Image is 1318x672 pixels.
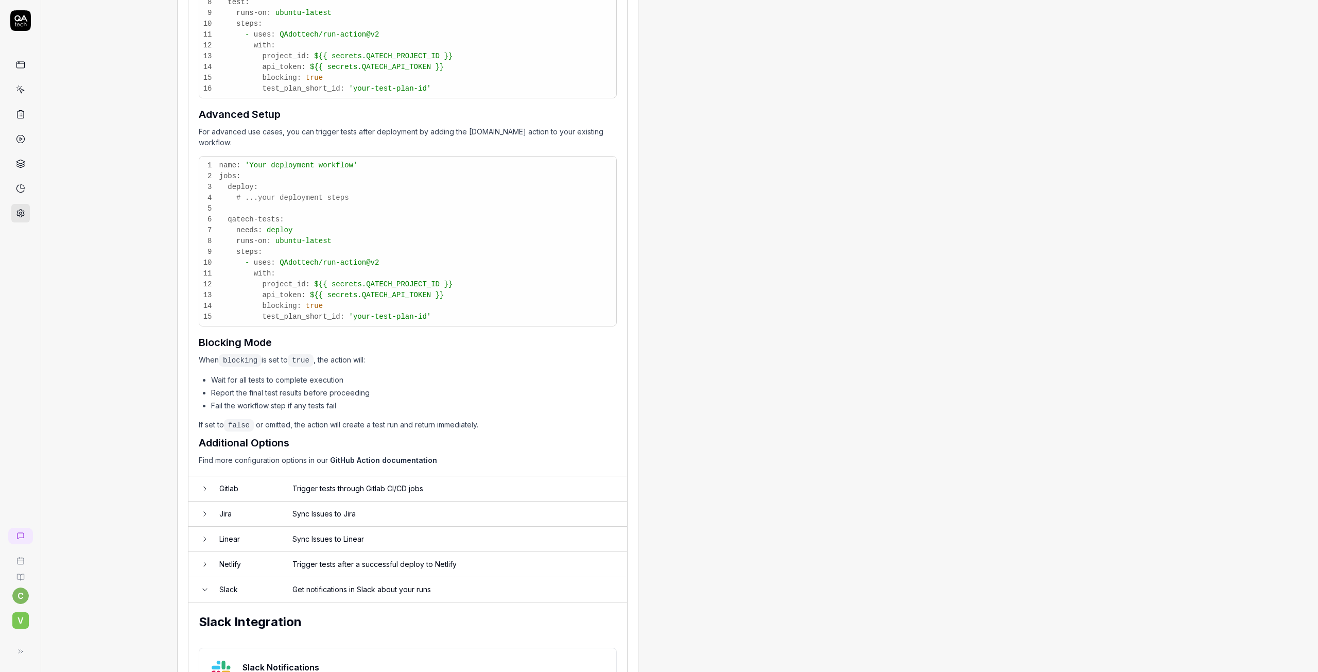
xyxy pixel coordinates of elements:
span: project_id: [263,280,310,288]
span: 6 [203,214,219,225]
p: If set to or omitted, the action will create a test run and return immediately. [199,419,617,431]
span: 'Your deployment workflow' [245,161,357,169]
h3: Blocking Mode [199,335,617,350]
span: ubuntu-latest [275,237,332,245]
span: 3 [203,182,219,193]
span: 9 [203,8,219,19]
span: test_plan_short_id: [263,313,345,321]
span: }} [436,291,444,299]
h3: Advanced Setup [199,107,617,122]
span: project_id: [263,52,310,60]
td: Trigger tests after a successful deploy to Netlify [282,552,627,577]
span: jobs: [219,172,241,180]
p: Find more configuration options in our [199,455,617,466]
li: Report the final test results before proceeding [211,387,617,398]
button: c [12,588,29,604]
span: uses: [254,30,275,39]
span: 12 [203,279,219,290]
span: 'your-test-plan-id' [349,313,431,321]
h2: Slack Integration [199,613,617,631]
li: Wait for all tests to complete execution [211,374,617,385]
td: Sync Issues to Jira [282,502,627,527]
span: 11 [203,29,219,40]
span: 15 [203,312,219,322]
span: }} [444,280,453,288]
span: 'your-test-plan-id' [349,84,431,93]
td: Jira [209,502,282,527]
span: 8 [203,236,219,247]
span: name: [219,161,241,169]
span: 10 [203,257,219,268]
span: }} [436,63,444,71]
code: false [224,419,254,432]
a: Book a call with us [4,548,37,565]
span: QAdottech/run-action@v2 [280,30,379,39]
span: - [245,259,249,267]
span: 4 [203,193,219,203]
span: ${{ [310,291,323,299]
li: Fail the workflow step if any tests fail [211,400,617,411]
span: uses: [254,259,275,267]
p: When is set to , the action will: [199,354,617,366]
span: with: [254,269,275,278]
span: 7 [203,225,219,236]
span: api_token: [263,291,306,299]
span: 15 [203,73,219,83]
span: secrets.QATECH_API_TOKEN [327,291,431,299]
td: Trigger tests through Gitlab CI/CD jobs [282,476,627,502]
td: Netlify [209,552,282,577]
span: 9 [203,247,219,257]
span: 10 [203,19,219,29]
span: 2 [203,171,219,182]
span: ${{ [314,52,327,60]
span: 16 [203,83,219,94]
span: 11 [203,268,219,279]
span: api_token: [263,63,306,71]
span: blocking: [263,74,302,82]
td: Gitlab [209,476,282,502]
td: Linear [209,527,282,552]
code: blocking [219,354,262,367]
span: secrets.QATECH_PROJECT_ID [332,280,440,288]
code: true [288,354,314,367]
span: true [306,74,323,82]
span: 13 [203,51,219,62]
span: steps: [236,248,262,256]
p: For advanced use cases, you can trigger tests after deployment by adding the [DOMAIN_NAME] action... [199,126,617,148]
span: V [12,612,29,629]
span: test_plan_short_id: [263,84,345,93]
td: Sync Issues to Linear [282,527,627,552]
span: deploy: [228,183,258,191]
span: runs-on: [236,9,271,17]
span: QAdottech/run-action@v2 [280,259,379,267]
span: 12 [203,40,219,51]
a: Documentation [4,565,37,581]
span: 14 [203,301,219,312]
span: true [306,302,323,310]
button: V [4,604,37,631]
span: ${{ [314,280,327,288]
span: secrets.QATECH_PROJECT_ID [332,52,440,60]
span: with: [254,41,275,49]
span: 5 [203,203,219,214]
span: ubuntu-latest [275,9,332,17]
span: 1 [203,160,219,171]
span: qatech-tests: [228,215,284,223]
span: secrets.QATECH_API_TOKEN [327,63,431,71]
a: New conversation [8,528,33,544]
h3: Additional Options [199,435,617,451]
span: deploy [267,226,292,234]
span: steps: [236,20,262,28]
span: 14 [203,62,219,73]
span: }} [444,52,453,60]
td: Get notifications in Slack about your runs [282,577,627,602]
span: ${{ [310,63,323,71]
a: GitHub Action documentation [330,456,437,464]
span: # ...your deployment steps [236,194,349,202]
span: - [245,30,249,39]
span: blocking: [263,302,302,310]
td: Slack [209,577,282,602]
span: runs-on: [236,237,271,245]
span: needs: [236,226,262,234]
